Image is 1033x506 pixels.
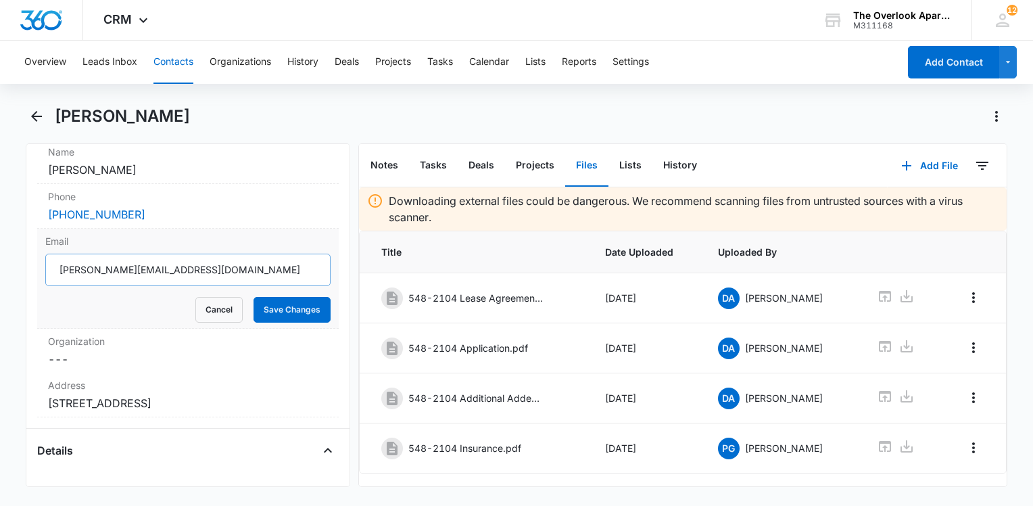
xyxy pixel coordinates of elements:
[37,329,339,373] div: Organization---
[408,291,544,305] p: 548-2104 Lease Agreement.pdf
[1007,5,1017,16] span: 12
[589,373,701,423] td: [DATE]
[195,297,243,323] button: Cancel
[718,245,845,259] span: Uploaded By
[37,184,339,229] div: Phone[PHONE_NUMBER]
[48,145,328,159] label: Name
[26,106,47,127] button: Back
[652,145,708,187] button: History
[525,41,546,84] button: Lists
[317,440,339,461] button: Close
[409,145,458,187] button: Tasks
[48,189,328,204] label: Phone
[986,106,1007,127] button: Actions
[48,351,328,367] dd: ---
[408,391,544,405] p: 548-2104 Additional Addendumns.pdf
[562,41,596,84] button: Reports
[287,41,318,84] button: History
[45,254,331,286] input: Email
[963,387,984,409] button: Overflow Menu
[718,388,740,409] span: DA
[458,145,505,187] button: Deals
[48,378,328,392] label: Address
[427,41,453,84] button: Tasks
[254,297,331,323] button: Save Changes
[745,391,823,405] p: [PERSON_NAME]
[48,162,328,178] dd: [PERSON_NAME]
[375,41,411,84] button: Projects
[153,41,193,84] button: Contacts
[360,145,409,187] button: Notes
[1007,5,1017,16] div: notifications count
[37,139,339,184] div: Name[PERSON_NAME]
[745,441,823,455] p: [PERSON_NAME]
[103,12,132,26] span: CRM
[963,437,984,459] button: Overflow Menu
[505,145,565,187] button: Projects
[963,287,984,308] button: Overflow Menu
[408,341,528,355] p: 548-2104 Application.pdf
[381,245,573,259] span: Title
[210,41,271,84] button: Organizations
[48,334,328,348] label: Organization
[48,395,328,411] dd: [STREET_ADDRESS]
[612,41,649,84] button: Settings
[718,287,740,309] span: DA
[608,145,652,187] button: Lists
[389,193,999,225] p: Downloading external files could be dangerous. We recommend scanning files from untrusted sources...
[963,337,984,359] button: Overflow Menu
[605,245,685,259] span: Date Uploaded
[469,41,509,84] button: Calendar
[589,273,701,323] td: [DATE]
[745,291,823,305] p: [PERSON_NAME]
[853,10,952,21] div: account name
[589,323,701,373] td: [DATE]
[565,145,608,187] button: Files
[971,155,993,177] button: Filters
[45,234,331,248] label: Email
[408,441,521,455] p: 548-2104 Insurance.pdf
[82,41,137,84] button: Leads Inbox
[745,341,823,355] p: [PERSON_NAME]
[589,423,701,474] td: [DATE]
[718,438,740,459] span: PG
[24,41,66,84] button: Overview
[718,338,740,359] span: DA
[37,373,339,417] div: Address[STREET_ADDRESS]
[55,106,190,127] h1: [PERSON_NAME]
[888,149,971,182] button: Add File
[48,483,328,497] label: Source
[853,21,952,30] div: account id
[908,46,999,78] button: Add Contact
[335,41,359,84] button: Deals
[48,206,145,223] a: [PHONE_NUMBER]
[37,442,73,459] h4: Details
